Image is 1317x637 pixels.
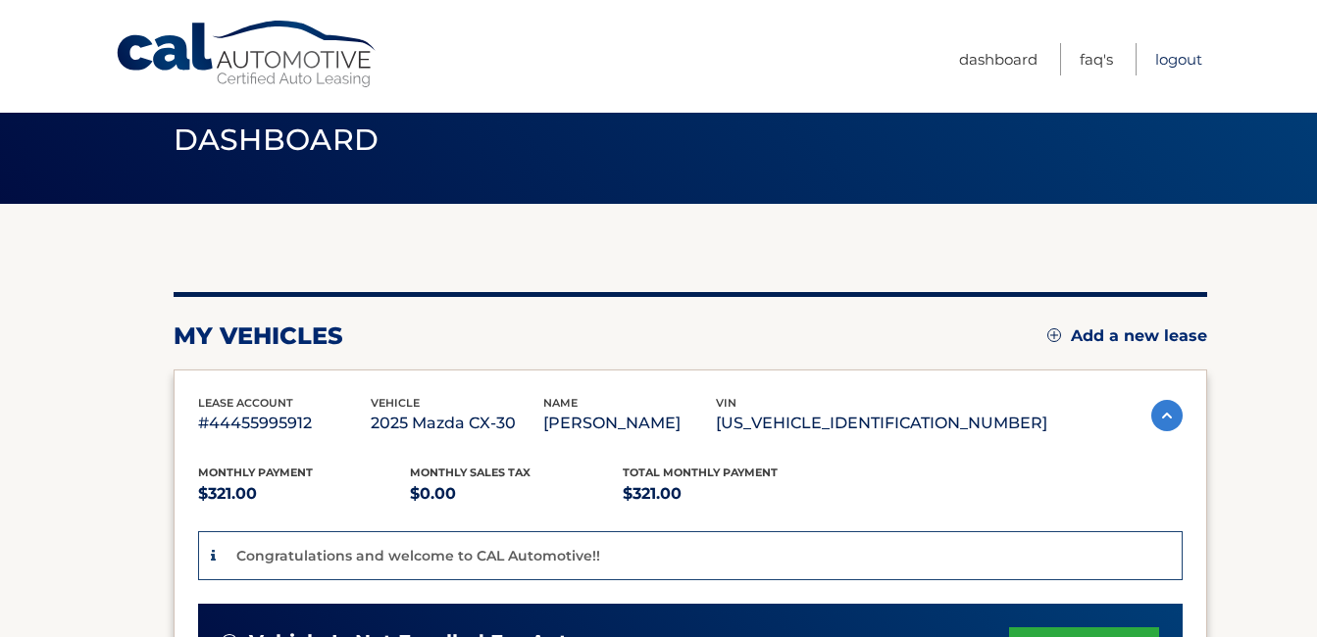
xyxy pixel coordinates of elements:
[198,465,313,479] span: Monthly Payment
[236,547,600,564] p: Congratulations and welcome to CAL Automotive!!
[198,396,293,410] span: lease account
[115,20,380,89] a: Cal Automotive
[198,480,411,508] p: $321.00
[410,480,623,508] p: $0.00
[371,396,420,410] span: vehicle
[371,410,543,437] p: 2025 Mazda CX-30
[174,122,380,158] span: Dashboard
[1047,326,1207,346] a: Add a new lease
[1080,43,1113,75] a: FAQ's
[716,396,736,410] span: vin
[1151,400,1183,431] img: accordion-active.svg
[543,396,578,410] span: name
[174,321,343,351] h2: my vehicles
[959,43,1038,75] a: Dashboard
[410,465,531,479] span: Monthly sales Tax
[543,410,716,437] p: [PERSON_NAME]
[1047,328,1061,342] img: add.svg
[716,410,1047,437] p: [US_VEHICLE_IDENTIFICATION_NUMBER]
[623,465,778,479] span: Total Monthly Payment
[1155,43,1202,75] a: Logout
[623,480,836,508] p: $321.00
[198,410,371,437] p: #44455995912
